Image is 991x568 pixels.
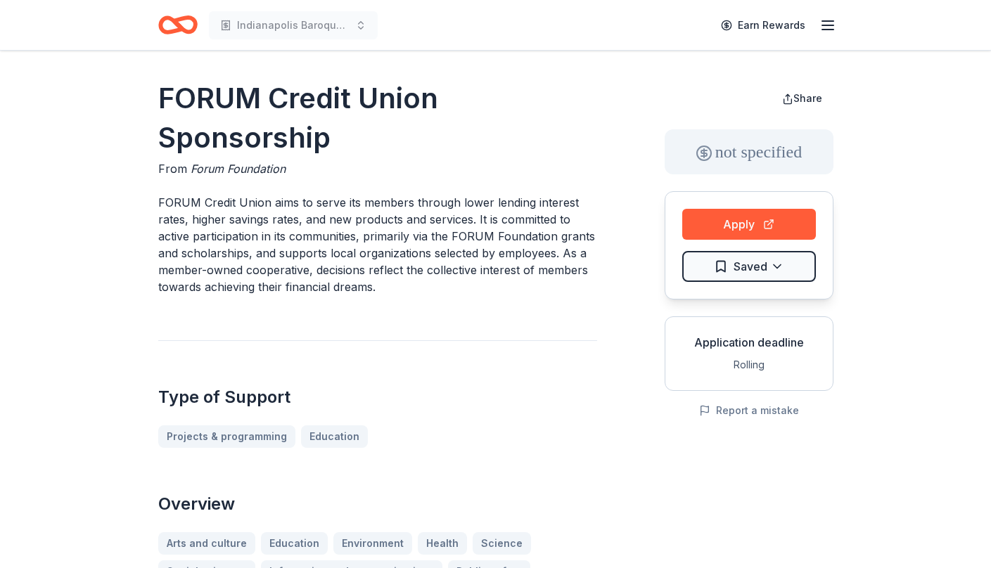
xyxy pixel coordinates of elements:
span: Share [793,92,822,104]
button: Report a mistake [699,402,799,419]
div: Rolling [677,356,821,373]
button: Share [771,84,833,112]
span: Saved [734,257,767,276]
div: not specified [665,129,833,174]
a: Education [301,425,368,448]
a: Projects & programming [158,425,295,448]
span: Indianapolis Baroque Orchestra [237,17,350,34]
h2: Overview [158,493,597,515]
button: Saved [682,251,816,282]
span: Forum Foundation [191,162,286,176]
a: Home [158,8,198,41]
a: Earn Rewards [712,13,814,38]
div: From [158,160,597,177]
button: Apply [682,209,816,240]
h2: Type of Support [158,386,597,408]
h1: FORUM Credit Union Sponsorship [158,79,597,157]
button: Indianapolis Baroque Orchestra [209,11,378,39]
p: FORUM Credit Union aims to serve its members through lower lending interest rates, higher savings... [158,194,597,295]
div: Application deadline [677,334,821,351]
